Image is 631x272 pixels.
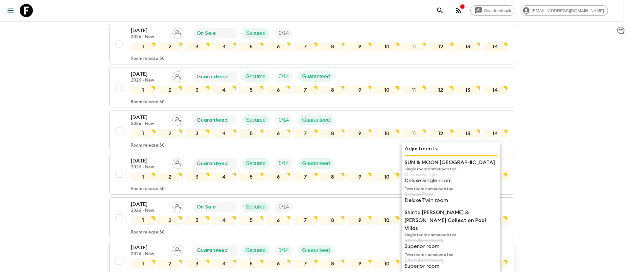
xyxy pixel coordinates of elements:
div: 2 [158,129,182,138]
div: 1 [131,42,155,51]
div: 13 [456,86,480,94]
div: 3 [185,173,209,181]
div: 5 [239,216,263,225]
p: [DATE] [131,113,167,121]
span: [EMAIL_ADDRESS][DOMAIN_NAME] [528,8,608,13]
div: 9 [347,216,372,225]
div: 2 [158,260,182,268]
p: Deluxe Twin [405,191,497,197]
span: Assign pack leader [172,116,183,122]
p: Guaranteed [197,160,228,167]
div: 13 [456,42,480,51]
p: Shinta [PERSON_NAME] & [PERSON_NAME] Collection Pool Villas [405,209,497,232]
div: 5 [239,260,263,268]
div: 13 [456,129,480,138]
div: 5 [239,86,263,94]
div: 6 [266,42,291,51]
p: 5 / 14 [279,160,289,167]
span: Assign pack leader [172,247,183,252]
div: 7 [293,216,317,225]
p: Guaranteed [197,116,228,124]
p: On Sale [197,29,216,37]
p: Guaranteed [197,246,228,254]
p: 2026 - New [131,121,167,127]
div: 3 [185,260,209,268]
div: 2 [158,216,182,225]
span: Assign pack leader [172,73,183,78]
div: 3 [185,86,209,94]
div: 6 [266,129,291,138]
div: 12 [429,86,453,94]
div: Trip Fill [275,202,293,212]
p: Room release: 30 [131,230,165,235]
p: Guaranteed [302,246,330,254]
div: Trip Fill [275,245,293,256]
span: Assign pack leader [172,160,183,165]
div: 11 [402,129,426,138]
div: 9 [347,260,372,268]
div: 3 [185,42,209,51]
button: menu [4,4,17,17]
div: 9 [347,173,372,181]
div: 1 [131,86,155,94]
div: 1 [131,173,155,181]
div: 5 [239,42,263,51]
p: 2026 - New [131,252,167,257]
p: [DATE] [131,70,167,78]
div: 6 [266,86,291,94]
div: 9 [347,86,372,94]
p: Room release: 30 [131,56,165,62]
div: 8 [320,216,344,225]
div: 4 [212,86,236,94]
p: Secured [246,246,266,254]
p: [DATE] [131,200,167,208]
span: Assign pack leader [172,30,183,35]
p: SUN & MOON [GEOGRAPHIC_DATA] [405,159,497,166]
p: 0 / 14 [279,116,289,124]
div: 7 [293,260,317,268]
div: 4 [212,129,236,138]
p: 0 / 14 [279,203,289,211]
p: Adjustments: [405,145,497,153]
p: Single room name updated [405,166,497,172]
div: 10 [374,173,399,181]
div: 7 [293,173,317,181]
div: 4 [212,42,236,51]
div: 10 [374,42,399,51]
p: 2026 - New [131,165,167,170]
p: Secured [246,73,266,81]
p: Guaranteed [302,116,330,124]
p: Secured [246,116,266,124]
p: 2026 - New [131,35,167,40]
p: Standard room [405,257,497,263]
p: [DATE] [131,244,167,252]
p: Single room name updated [405,232,497,237]
div: Trip Fill [275,115,293,125]
span: Assign pack leader [172,203,183,209]
div: 8 [320,260,344,268]
p: Superior room [405,243,497,249]
div: 1 [131,129,155,138]
p: On Sale [197,203,216,211]
div: 4 [212,216,236,225]
div: 11 [402,86,426,94]
p: 0 / 14 [279,73,289,81]
div: 14 [483,129,507,138]
button: search adventures [433,4,447,17]
div: 12 [429,129,453,138]
p: Room release: 30 [131,186,165,192]
div: 2 [158,42,182,51]
div: 7 [293,42,317,51]
div: Trip Fill [275,158,293,169]
p: Twin room name updated [405,252,497,257]
span: Give feedback [480,8,515,13]
p: [DATE] [131,27,167,35]
p: Room release: 30 [131,100,165,105]
div: Trip Fill [275,71,293,82]
div: 3 [185,216,209,225]
p: 0 / 14 [279,29,289,37]
div: 8 [320,173,344,181]
div: 8 [320,129,344,138]
div: 7 [293,129,317,138]
p: Deluxe Single [405,172,497,178]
